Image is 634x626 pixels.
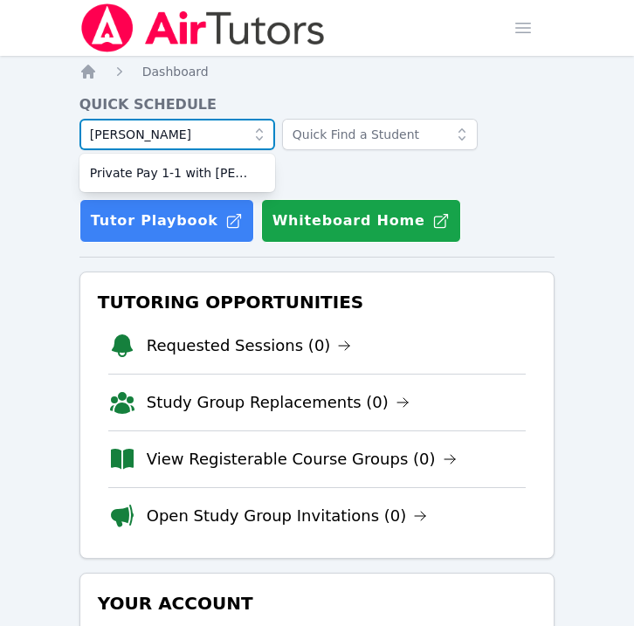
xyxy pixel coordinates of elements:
span: Dashboard [142,65,209,79]
button: Whiteboard Home [261,199,461,243]
a: Open Study Group Invitations (0) [147,504,428,528]
h4: Quick Schedule [79,94,555,115]
span: Private Pay 1-1 with [PERSON_NAME] and [PERSON_NAME] [90,164,265,182]
h4: Quick Links [79,175,555,196]
img: Air Tutors [79,3,327,52]
a: Requested Sessions (0) [147,334,352,358]
a: Tutor Playbook [79,199,254,243]
input: Quick Find a Study Group [79,119,275,150]
nav: Breadcrumb [79,63,555,80]
a: Dashboard [142,63,209,80]
h3: Your Account [94,588,541,619]
input: Quick Find a Student [282,119,478,150]
h3: Tutoring Opportunities [94,286,541,318]
a: View Registerable Course Groups (0) [147,447,457,471]
a: Study Group Replacements (0) [147,390,410,415]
